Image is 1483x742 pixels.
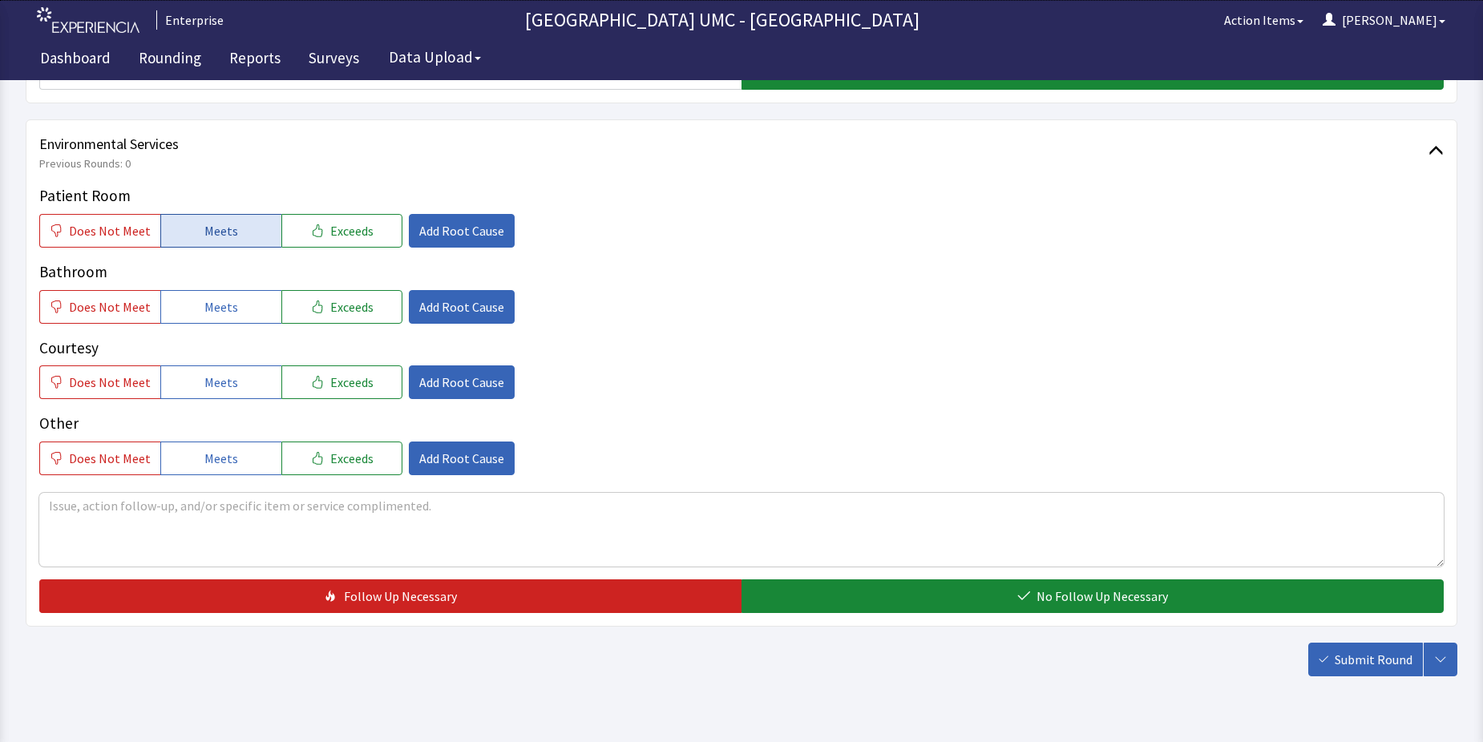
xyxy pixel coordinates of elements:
[204,221,238,240] span: Meets
[217,40,293,80] a: Reports
[281,214,402,248] button: Exceeds
[1335,650,1412,669] span: Submit Round
[39,214,160,248] button: Does Not Meet
[297,40,371,80] a: Surveys
[1308,643,1423,676] button: Submit Round
[37,7,139,34] img: experiencia_logo.png
[419,373,504,392] span: Add Root Cause
[1214,4,1313,36] button: Action Items
[160,365,281,399] button: Meets
[39,579,741,613] button: Follow Up Necessary
[160,214,281,248] button: Meets
[330,373,374,392] span: Exceeds
[39,133,1428,155] span: Environmental Services
[39,290,160,324] button: Does Not Meet
[156,10,224,30] div: Enterprise
[281,442,402,475] button: Exceeds
[204,297,238,317] span: Meets
[281,290,402,324] button: Exceeds
[1036,587,1168,606] span: No Follow Up Necessary
[160,290,281,324] button: Meets
[160,442,281,475] button: Meets
[409,365,515,399] button: Add Root Cause
[419,297,504,317] span: Add Root Cause
[330,221,374,240] span: Exceeds
[39,155,1428,171] span: Previous Rounds: 0
[281,365,402,399] button: Exceeds
[28,40,123,80] a: Dashboard
[39,184,1444,208] p: Patient Room
[741,579,1444,613] button: No Follow Up Necessary
[330,449,374,468] span: Exceeds
[69,297,151,317] span: Does Not Meet
[330,297,374,317] span: Exceeds
[419,449,504,468] span: Add Root Cause
[69,449,151,468] span: Does Not Meet
[204,449,238,468] span: Meets
[69,373,151,392] span: Does Not Meet
[409,214,515,248] button: Add Root Cause
[344,587,457,606] span: Follow Up Necessary
[204,373,238,392] span: Meets
[39,365,160,399] button: Does Not Meet
[409,290,515,324] button: Add Root Cause
[39,412,1444,435] p: Other
[419,221,504,240] span: Add Root Cause
[127,40,213,80] a: Rounding
[1313,4,1455,36] button: [PERSON_NAME]
[39,442,160,475] button: Does Not Meet
[39,260,1444,284] p: Bathroom
[39,337,1444,360] p: Courtesy
[409,442,515,475] button: Add Root Cause
[69,221,151,240] span: Does Not Meet
[230,7,1214,33] p: [GEOGRAPHIC_DATA] UMC - [GEOGRAPHIC_DATA]
[379,42,491,72] button: Data Upload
